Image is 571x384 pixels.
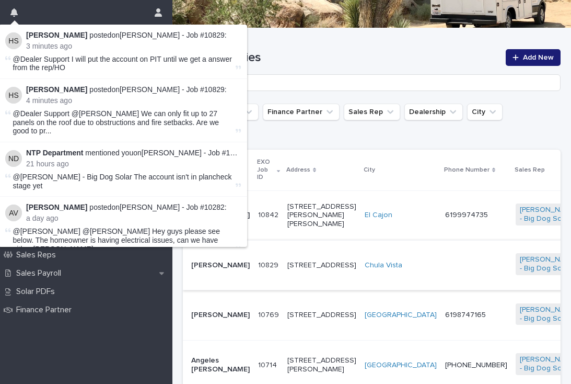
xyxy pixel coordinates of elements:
[404,104,463,120] button: Dealership
[258,259,281,270] p: 10829
[13,109,234,135] span: @Dealer Support @[PERSON_NAME] We can only fit up to 27 panels on the roof due to obstructions an...
[287,311,356,320] p: [STREET_ADDRESS]
[523,54,554,61] span: Add New
[445,362,507,369] a: [PHONE_NUMBER]
[258,309,281,320] p: 10769
[287,356,356,374] p: [STREET_ADDRESS][PERSON_NAME]
[286,164,310,176] p: Address
[515,164,545,176] p: Sales Rep
[26,203,87,211] strong: [PERSON_NAME]
[12,287,63,297] p: Solar PDFs
[344,104,400,120] button: Sales Rep
[5,87,22,104] img: Humberto Santos
[191,261,250,270] p: [PERSON_NAME]
[13,227,234,253] span: @[PERSON_NAME] @[PERSON_NAME] Hey guys please see below. The homeowner is having electrical issue...
[365,361,437,370] a: [GEOGRAPHIC_DATA]
[364,164,375,176] p: City
[287,202,356,229] p: [STREET_ADDRESS][PERSON_NAME][PERSON_NAME]
[26,31,87,39] strong: [PERSON_NAME]
[287,261,356,270] p: [STREET_ADDRESS]
[191,356,250,374] p: Angeles [PERSON_NAME]
[365,311,437,320] a: [GEOGRAPHIC_DATA]
[26,203,241,212] p: posted on :
[191,311,250,320] p: [PERSON_NAME]
[120,31,225,39] a: [PERSON_NAME] - Job #10829
[13,173,232,190] span: @[PERSON_NAME] - Big Dog Solar The account isn't in plancheck stage yet
[26,31,241,40] p: posted on :
[258,359,279,370] p: 10714
[12,268,69,278] p: Sales Payroll
[13,55,232,72] span: @Dealer Support I will put the account on PIT until we get a answer from the rep/HO
[506,49,561,66] a: Add New
[26,149,83,157] strong: NTP Department
[26,149,241,157] p: mentioned you on :
[120,203,225,211] a: [PERSON_NAME] - Job #10282
[183,74,561,91] input: Search
[12,305,80,315] p: Finance Partner
[120,85,225,94] a: [PERSON_NAME] - Job #10829
[26,85,241,94] p: posted on :
[467,104,503,120] button: City
[263,104,340,120] button: Finance Partner
[142,149,247,157] a: [PERSON_NAME] - Job #10829
[12,250,64,260] p: Sales Reps
[5,205,22,221] img: Andres Valencia
[26,214,241,223] p: a day ago
[445,311,486,319] a: 6198747165
[257,156,274,183] p: EXO Job ID
[26,96,241,105] p: 4 minutes ago
[5,32,22,49] img: Humberto Santos
[183,50,499,65] h1: Opportunities
[26,85,87,94] strong: [PERSON_NAME]
[365,211,392,220] a: El Cajon
[26,42,241,51] p: 3 minutes ago
[258,209,281,220] p: 10842
[5,150,22,167] img: NTP Department
[444,164,490,176] p: Phone Number
[26,160,241,168] p: 21 hours ago
[445,211,488,219] a: 6199974735
[365,261,402,270] a: Chula Vista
